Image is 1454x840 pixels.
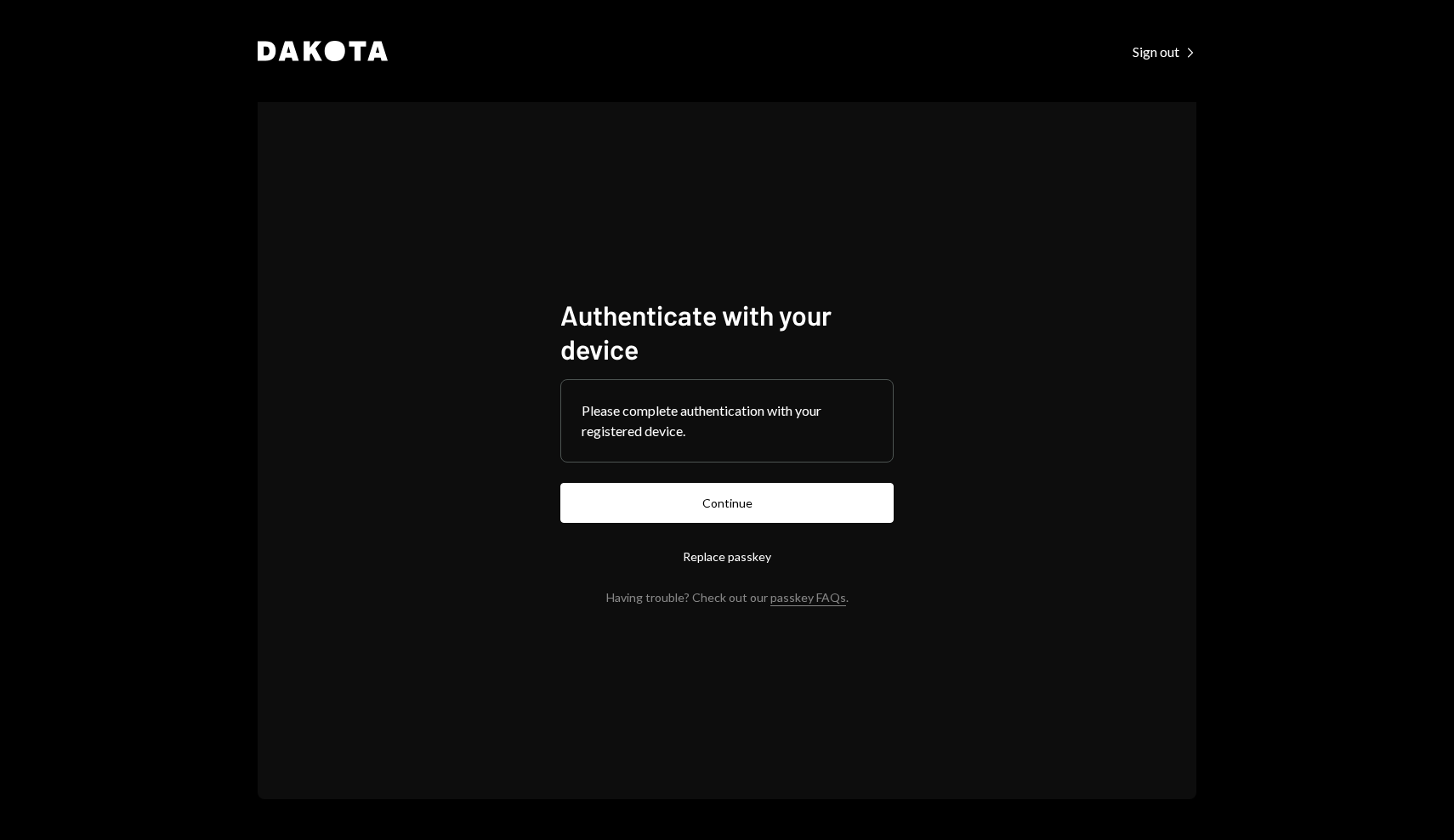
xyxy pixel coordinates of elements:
button: Continue [560,483,894,523]
h1: Authenticate with your device [560,298,894,366]
a: Sign out [1133,42,1196,60]
button: Replace passkey [560,536,894,576]
a: passkey FAQs [770,590,846,606]
div: Having trouble? Check out our . [606,590,849,604]
div: Please complete authentication with your registered device. [582,400,872,441]
div: Sign out [1133,43,1196,60]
